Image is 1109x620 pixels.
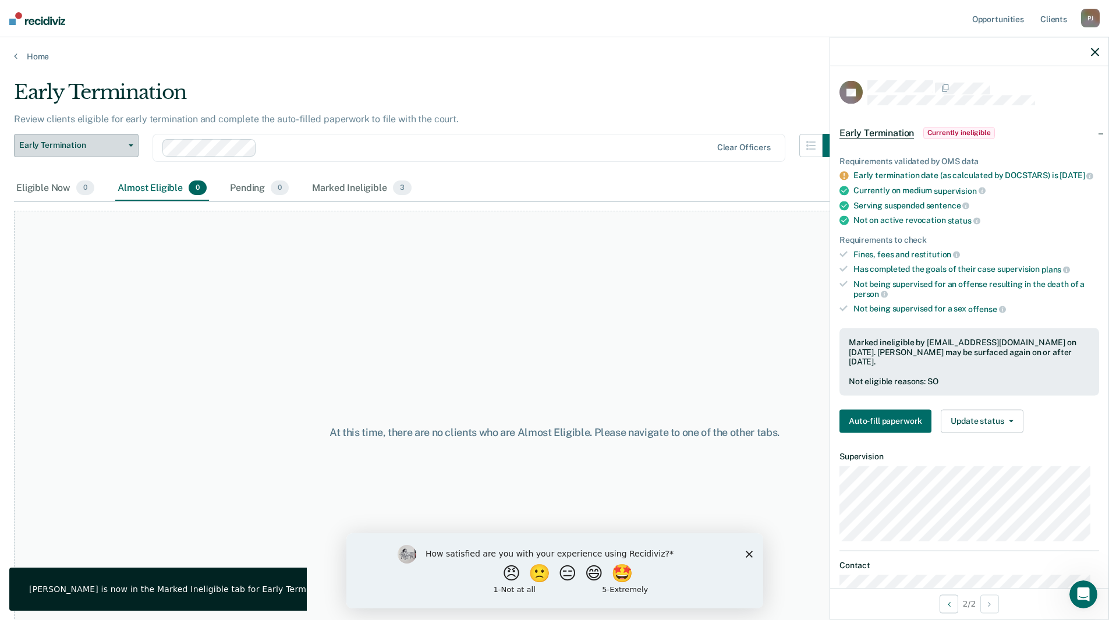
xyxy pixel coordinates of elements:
span: person [853,289,888,299]
div: Early TerminationCurrently ineligible [830,114,1108,151]
span: Currently ineligible [923,127,995,139]
div: Not being supervised for an offense resulting in the death of a [853,279,1099,299]
div: Requirements validated by OMS data [839,156,1099,166]
span: Early Termination [839,127,914,139]
span: 0 [271,180,289,196]
div: 2 / 2 [830,588,1108,619]
div: Early Termination [14,80,846,114]
span: plans [1041,265,1070,274]
div: Marked ineligible by [EMAIL_ADDRESS][DOMAIN_NAME] on [DATE]. [PERSON_NAME] may be surfaced again ... [849,337,1090,366]
div: [PERSON_NAME] is now in the Marked Ineligible tab for Early Termination [29,584,335,594]
button: Auto-fill paperwork [839,409,931,433]
span: supervision [934,186,985,195]
div: Not on active revocation [853,215,1099,226]
span: Early Termination [19,140,124,150]
div: Early termination date (as calculated by DOCSTARS) is [DATE] [853,171,1099,181]
img: Recidiviz [9,12,65,25]
div: Not eligible reasons: SO [849,377,1090,387]
dt: Supervision [839,451,1099,461]
a: Home [14,51,1095,62]
div: Clear officers [717,143,771,153]
span: 0 [189,180,207,196]
div: At this time, there are no clients who are Almost Eligible. Please navigate to one of the other t... [285,426,825,439]
div: Currently on medium [853,186,1099,196]
button: Update status [941,409,1023,433]
div: Pending [228,176,291,201]
div: Fines, fees and [853,249,1099,260]
p: Review clients eligible for early termination and complete the auto-filled paperwork to file with... [14,114,459,125]
div: Marked Ineligible [310,176,414,201]
span: 0 [76,180,94,196]
div: Has completed the goals of their case supervision [853,264,1099,275]
span: sentence [926,201,970,210]
iframe: Intercom live chat [1069,580,1097,608]
span: offense [968,304,1006,314]
div: Not being supervised for a sex [853,304,1099,314]
div: Eligible Now [14,176,97,201]
span: 3 [393,180,412,196]
div: Requirements to check [839,235,1099,245]
iframe: Survey by Kim from Recidiviz [346,533,763,608]
div: Almost Eligible [115,176,209,201]
span: restitution [911,250,960,259]
span: status [948,216,980,225]
div: P J [1081,9,1100,27]
a: Navigate to form link [839,409,936,433]
div: Note successfully synced to DOCSTARS [878,584,1043,594]
div: Serving suspended [853,200,1099,211]
dt: Contact [839,561,1099,571]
